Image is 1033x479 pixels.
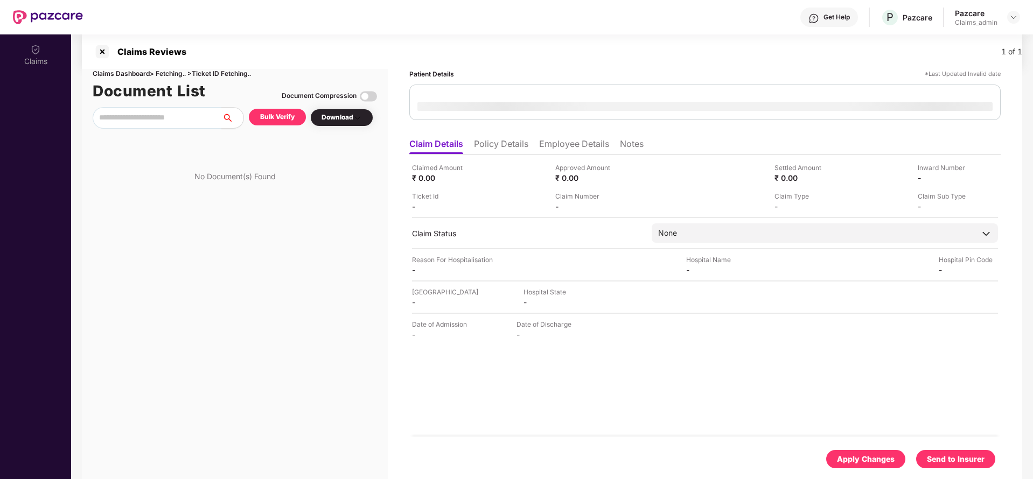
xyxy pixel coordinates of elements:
[474,138,528,154] li: Policy Details
[887,11,894,24] span: P
[360,88,377,105] img: svg+xml;base64,PHN2ZyBpZD0iVG9nZ2xlLTMyeDMyIiB4bWxucz0iaHR0cDovL3d3dy53My5vcmcvMjAwMC9zdmciIHdpZH...
[837,453,895,465] div: Apply Changes
[1009,13,1018,22] img: svg+xml;base64,PHN2ZyBpZD0iRHJvcGRvd24tMzJ4MzIiIHhtbG5zPSJodHRwOi8vd3d3LnczLm9yZy8yMDAwL3N2ZyIgd2...
[555,163,615,173] div: Approved Amount
[955,18,997,27] div: Claims_admin
[409,69,454,79] div: Patient Details
[260,112,295,122] div: Bulk Verify
[620,138,644,154] li: Notes
[808,13,819,24] img: svg+xml;base64,PHN2ZyBpZD0iSGVscC0zMngzMiIgeG1sbnM9Imh0dHA6Ly93d3cudzMub3JnLzIwMDAvc3ZnIiB3aWR0aD...
[903,12,932,23] div: Pazcare
[823,13,850,22] div: Get Help
[111,46,186,57] div: Claims Reviews
[539,138,609,154] li: Employee Details
[555,173,615,183] div: ₹ 0.00
[658,227,677,239] div: None
[221,114,243,122] span: search
[918,191,977,201] div: Claim Sub Type
[412,228,641,238] div: Claim Status
[927,453,985,465] div: Send to Insurer
[93,79,206,103] h1: Document List
[774,191,834,201] div: Claim Type
[412,265,471,275] div: -
[774,163,834,173] div: Settled Amount
[918,163,977,173] div: Inward Number
[774,201,834,212] div: -
[93,69,377,79] div: Claims Dashboard > Fetching.. > Ticket ID Fetching..
[412,201,471,212] div: -
[774,173,834,183] div: ₹ 0.00
[412,287,478,297] div: [GEOGRAPHIC_DATA]
[322,112,362,123] div: Download
[925,69,1001,79] div: *Last Updated Invalid date
[918,201,977,212] div: -
[524,297,583,307] div: -
[412,163,471,173] div: Claimed Amount
[30,44,41,55] img: svg+xml;base64,PHN2ZyBpZD0iQ2xhaW0iIHhtbG5zPSJodHRwOi8vd3d3LnczLm9yZy8yMDAwL3N2ZyIgd2lkdGg9IjIwIi...
[939,255,998,265] div: Hospital Pin Code
[524,287,583,297] div: Hospital State
[412,173,471,183] div: ₹ 0.00
[918,173,977,183] div: -
[516,319,576,329] div: Date of Discharge
[939,265,998,275] div: -
[686,265,745,275] div: -
[555,191,615,201] div: Claim Number
[13,10,83,24] img: New Pazcare Logo
[412,319,471,329] div: Date of Admission
[555,201,615,212] div: -
[955,8,997,18] div: Pazcare
[282,91,357,101] div: Document Compression
[412,191,471,201] div: Ticket Id
[412,255,493,265] div: Reason For Hospitalisation
[981,228,992,239] img: downArrowIcon
[516,329,576,340] div: -
[221,107,244,129] button: search
[412,329,471,340] div: -
[686,255,745,265] div: Hospital Name
[409,138,463,154] li: Claim Details
[194,171,276,181] div: No Document(s) Found
[1001,46,1022,58] div: 1 of 1
[353,114,362,122] img: svg+xml;base64,PHN2ZyBpZD0iRHJvcGRvd24tMzJ4MzIiIHhtbG5zPSJodHRwOi8vd3d3LnczLm9yZy8yMDAwL3N2ZyIgd2...
[412,297,471,307] div: -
